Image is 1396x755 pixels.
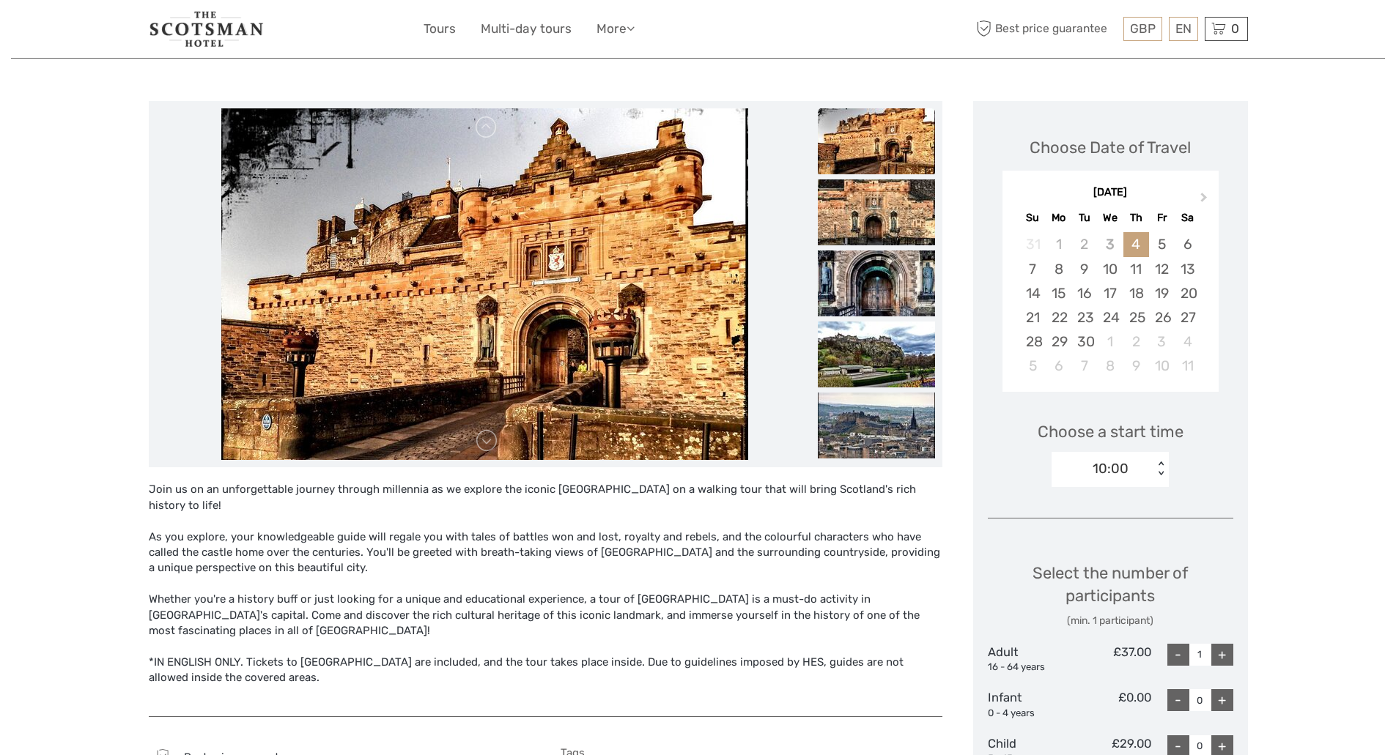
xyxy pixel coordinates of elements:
div: - [1167,689,1189,711]
div: Not available Sunday, August 31st, 2025 [1020,232,1046,256]
span: 0 [1229,21,1241,36]
div: Not available Wednesday, September 3rd, 2025 [1097,232,1123,256]
span: Best price guarantee [973,17,1120,41]
div: Choose Friday, October 10th, 2025 [1149,354,1175,378]
div: Choose Saturday, September 13th, 2025 [1175,257,1200,281]
div: Choose Wednesday, September 24th, 2025 [1097,305,1123,330]
div: Choose Thursday, September 18th, 2025 [1123,281,1149,305]
div: Choose Friday, September 26th, 2025 [1149,305,1175,330]
img: ec1ecf12d5234798abc3f8d6b113b3e4_slider_thumbnail.jpg [818,179,935,245]
div: Sa [1175,208,1200,228]
div: Choose Tuesday, September 9th, 2025 [1071,257,1097,281]
div: < > [1155,461,1167,477]
div: Infant [988,689,1070,720]
div: Choose Date of Travel [1030,136,1191,159]
div: Choose Tuesday, September 16th, 2025 [1071,281,1097,305]
img: 1521f74e24ef40dba99dfc4ca077dd63_slider_thumbnail.jpg [818,393,935,458]
div: Choose Wednesday, October 8th, 2025 [1097,354,1123,378]
div: Choose Friday, September 19th, 2025 [1149,281,1175,305]
div: Choose Monday, September 29th, 2025 [1046,330,1071,354]
div: Choose Sunday, September 14th, 2025 [1020,281,1046,305]
div: Choose Sunday, September 7th, 2025 [1020,257,1046,281]
img: 90a8764981c4477d9d12ee122b735e46_slider_thumbnail.jpg [818,321,935,387]
div: 10:00 [1093,459,1129,478]
div: Choose Monday, September 8th, 2025 [1046,257,1071,281]
span: Choose a start time [1038,420,1183,443]
img: 695ae707ac544b22a2af456d6f171c3f_slider_thumbnail.jpg [818,250,935,316]
div: Choose Friday, September 5th, 2025 [1149,232,1175,256]
div: - [1167,644,1189,666]
div: Choose Thursday, September 25th, 2025 [1123,305,1149,330]
div: Adult [988,644,1070,674]
div: £0.00 [1069,689,1151,720]
div: Choose Friday, September 12th, 2025 [1149,257,1175,281]
img: dcd494f42e8f48c5b672132ff38f4f93_main_slider.jpg [221,108,748,460]
div: Choose Thursday, October 9th, 2025 [1123,354,1149,378]
div: Choose Thursday, September 11th, 2025 [1123,257,1149,281]
div: Choose Saturday, September 6th, 2025 [1175,232,1200,256]
div: Fr [1149,208,1175,228]
div: Choose Wednesday, September 10th, 2025 [1097,257,1123,281]
div: Choose Saturday, September 20th, 2025 [1175,281,1200,305]
div: Choose Thursday, October 2nd, 2025 [1123,330,1149,354]
div: Choose Tuesday, October 7th, 2025 [1071,354,1097,378]
a: Tours [424,18,456,40]
div: Choose Saturday, October 4th, 2025 [1175,330,1200,354]
div: Th [1123,208,1149,228]
img: dcd494f42e8f48c5b672132ff38f4f93_slider_thumbnail.jpg [818,108,935,174]
div: Choose Saturday, September 27th, 2025 [1175,305,1200,330]
button: Next Month [1194,189,1217,212]
div: 0 - 4 years [988,707,1070,721]
div: Choose Monday, October 6th, 2025 [1046,354,1071,378]
div: Choose Wednesday, September 17th, 2025 [1097,281,1123,305]
div: Not available Monday, September 1st, 2025 [1046,232,1071,256]
div: + [1211,689,1233,711]
a: Multi-day tours [481,18,572,40]
div: Join us on an unforgettable journey through millennia as we explore the iconic [GEOGRAPHIC_DATA] ... [149,482,942,702]
div: + [1211,644,1233,666]
div: Su [1020,208,1046,228]
a: More [597,18,635,40]
p: We're away right now. Please check back later! [21,26,166,37]
div: [DATE] [1002,185,1219,201]
div: Choose Monday, September 15th, 2025 [1046,281,1071,305]
div: Choose Thursday, September 4th, 2025 [1123,232,1149,256]
div: Not available Tuesday, September 2nd, 2025 [1071,232,1097,256]
div: Tu [1071,208,1097,228]
div: EN [1169,17,1198,41]
div: Choose Monday, September 22nd, 2025 [1046,305,1071,330]
div: Choose Tuesday, September 23rd, 2025 [1071,305,1097,330]
div: Choose Sunday, October 5th, 2025 [1020,354,1046,378]
span: GBP [1130,21,1156,36]
div: month 2025-09 [1007,232,1214,378]
div: Mo [1046,208,1071,228]
div: We [1097,208,1123,228]
div: (min. 1 participant) [988,614,1233,628]
div: Select the number of participants [988,562,1233,628]
div: Choose Sunday, September 21st, 2025 [1020,305,1046,330]
div: Choose Sunday, September 28th, 2025 [1020,330,1046,354]
div: Choose Tuesday, September 30th, 2025 [1071,330,1097,354]
div: Choose Wednesday, October 1st, 2025 [1097,330,1123,354]
div: Choose Friday, October 3rd, 2025 [1149,330,1175,354]
div: Choose Saturday, October 11th, 2025 [1175,354,1200,378]
div: £37.00 [1069,644,1151,674]
div: 16 - 64 years [988,661,1070,674]
button: Open LiveChat chat widget [169,23,186,40]
img: 681-f48ba2bd-dfbf-4b64-890c-b5e5c75d9d66_logo_small.jpg [149,11,265,47]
